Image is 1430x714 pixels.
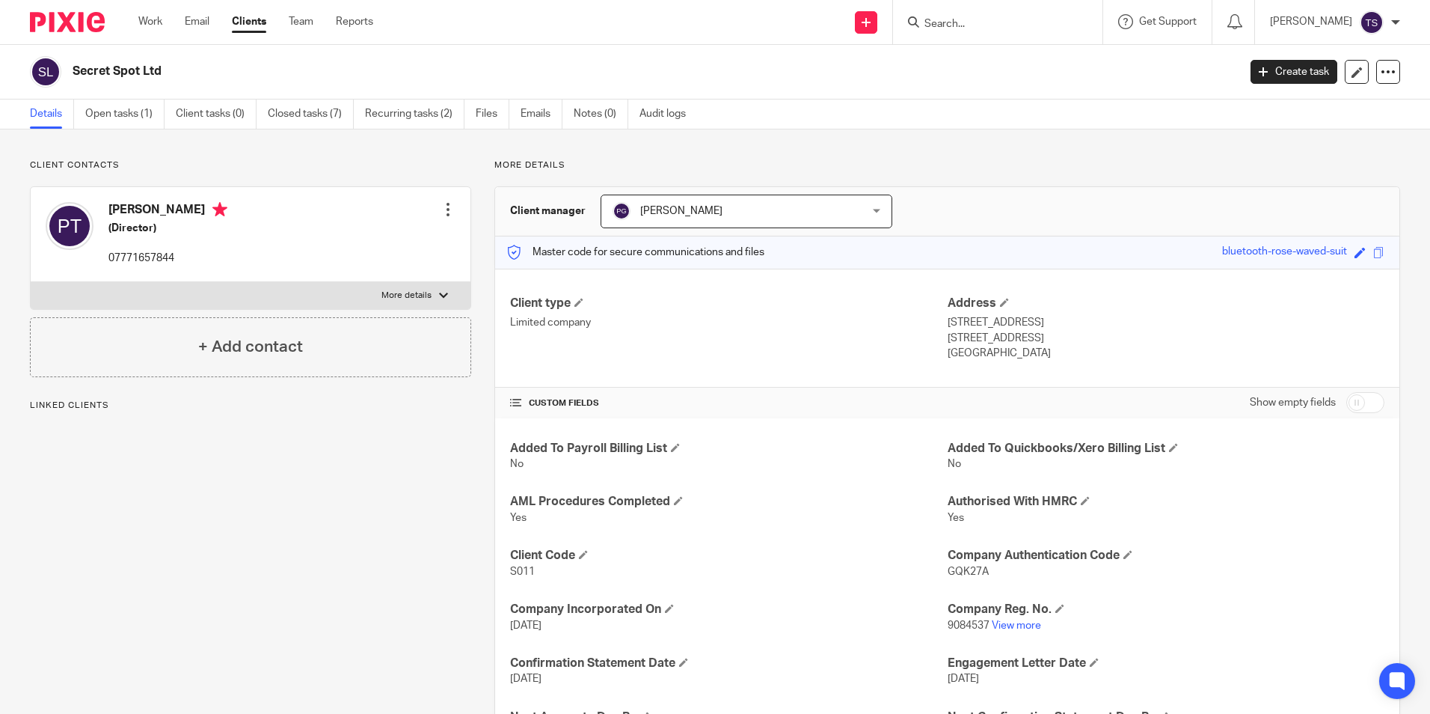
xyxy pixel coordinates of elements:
p: [STREET_ADDRESS] [948,331,1384,346]
h3: Client manager [510,204,586,219]
a: Emails [521,100,562,129]
h4: Authorised With HMRC [948,494,1384,510]
a: View more [992,620,1041,631]
input: Search [923,18,1058,31]
span: 9084537 [948,620,989,631]
p: Client contacts [30,159,471,171]
p: Linked clients [30,400,471,412]
h4: + Add contact [198,335,303,358]
h5: (Director) [108,221,227,236]
h4: Added To Payroll Billing List [510,441,947,457]
span: Yes [948,513,964,523]
h4: AML Procedures Completed [510,494,947,510]
a: Recurring tasks (2) [365,100,464,129]
a: Reports [336,14,373,29]
span: GQK27A [948,567,989,577]
span: [DATE] [510,674,541,684]
img: svg%3E [46,202,93,250]
span: No [510,459,524,469]
a: Files [476,100,509,129]
span: [DATE] [510,620,541,631]
a: Client tasks (0) [176,100,257,129]
img: svg%3E [613,202,630,220]
a: Notes (0) [574,100,628,129]
h4: Added To Quickbooks/Xero Billing List [948,441,1384,457]
span: Yes [510,513,527,523]
img: Pixie [30,12,105,32]
h4: Company Incorporated On [510,602,947,617]
span: [DATE] [948,674,979,684]
h2: Secret Spot Ltd [73,64,997,79]
a: Create task [1251,60,1337,84]
p: Master code for secure communications and files [506,245,764,260]
label: Show empty fields [1250,395,1336,410]
p: [GEOGRAPHIC_DATA] [948,346,1384,361]
a: Team [289,14,313,29]
p: 07771657844 [108,251,227,266]
i: Primary [212,202,227,217]
a: Open tasks (1) [85,100,165,129]
div: bluetooth-rose-waved-suit [1222,244,1347,261]
img: svg%3E [1360,10,1384,34]
h4: Client type [510,296,947,311]
h4: Engagement Letter Date [948,656,1384,671]
p: More details [494,159,1400,171]
h4: Company Reg. No. [948,602,1384,617]
h4: Address [948,296,1384,311]
h4: Company Authentication Code [948,548,1384,564]
a: Closed tasks (7) [268,100,354,129]
h4: Confirmation Statement Date [510,656,947,671]
p: [PERSON_NAME] [1270,14,1352,29]
h4: CUSTOM FIELDS [510,397,947,409]
img: svg%3E [30,56,61,88]
p: [STREET_ADDRESS] [948,315,1384,330]
p: More details [381,290,432,302]
a: Details [30,100,74,129]
h4: [PERSON_NAME] [108,202,227,221]
span: Get Support [1139,16,1197,27]
span: [PERSON_NAME] [640,206,722,216]
p: Limited company [510,315,947,330]
a: Work [138,14,162,29]
a: Audit logs [639,100,697,129]
a: Clients [232,14,266,29]
span: No [948,459,961,469]
span: S011 [510,567,535,577]
h4: Client Code [510,548,947,564]
a: Email [185,14,209,29]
